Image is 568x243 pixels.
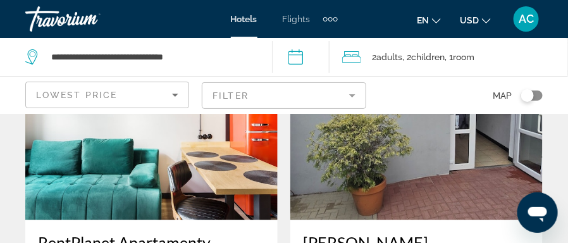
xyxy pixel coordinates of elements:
[517,192,558,233] iframe: Buton lansare fereastră mesagerie
[519,13,534,25] span: AC
[283,14,311,24] a: Flights
[36,90,117,100] span: Lowest Price
[323,9,338,29] button: Extra navigation items
[272,38,330,76] button: Check-in date: Sep 17, 2025 Check-out date: Sep 21, 2025
[493,87,512,104] span: Map
[510,6,543,32] button: User Menu
[445,48,475,66] span: , 1
[36,87,178,103] mat-select: Sort by
[202,82,366,109] button: Filter
[460,11,491,29] button: Change currency
[290,18,543,220] img: Hotel image
[512,90,543,101] button: Toggle map
[403,48,445,66] span: , 2
[460,15,479,25] span: USD
[25,18,278,220] img: Hotel image
[25,3,152,35] a: Travorium
[373,48,403,66] span: 2
[231,14,257,24] a: Hotels
[377,52,403,62] span: Adults
[412,52,445,62] span: Children
[454,52,475,62] span: Room
[417,11,441,29] button: Change language
[417,15,429,25] span: en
